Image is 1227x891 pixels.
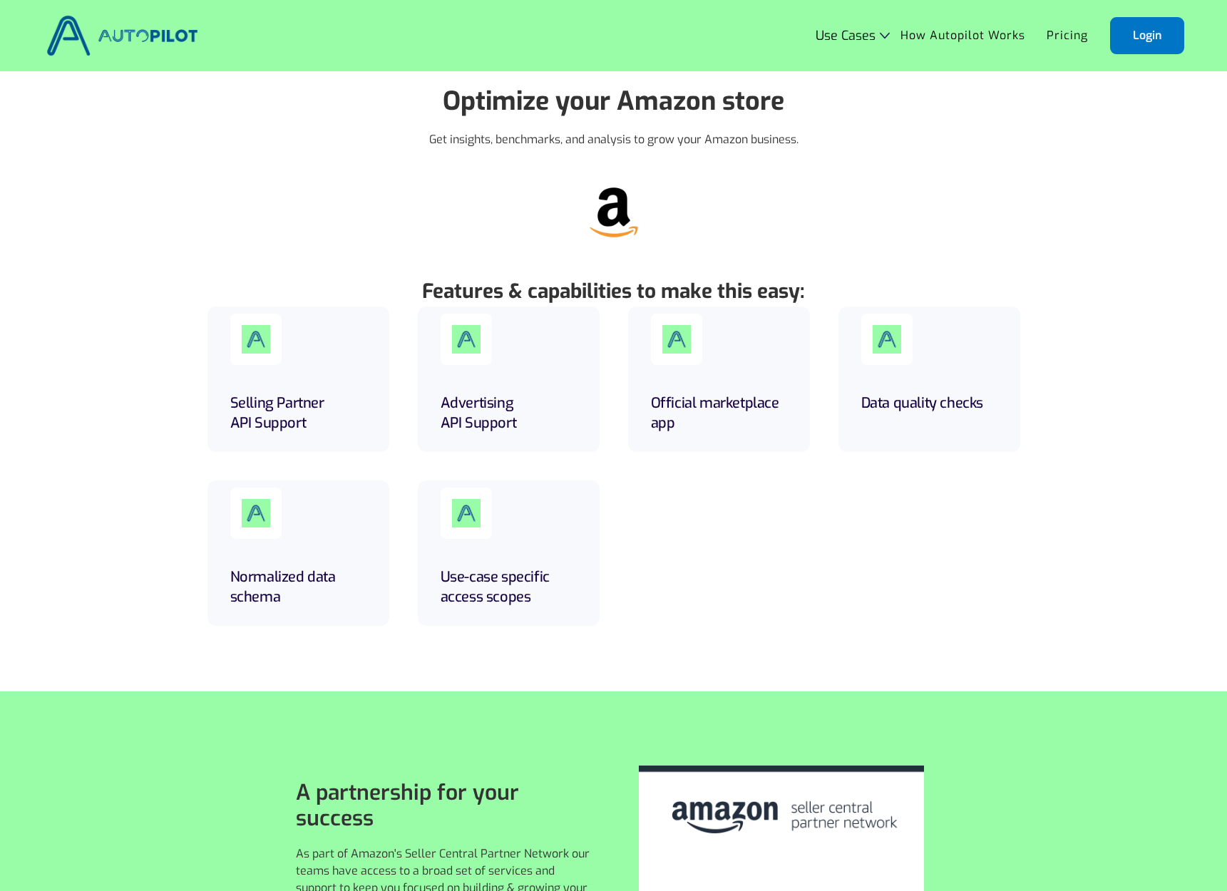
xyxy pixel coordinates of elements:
[422,278,805,304] strong: Features & capabilities to make this easy:
[890,22,1036,49] a: How Autopilot Works
[816,29,890,43] div: Use Cases
[230,567,366,607] h5: Normalized data schema
[651,393,787,433] h5: Official marketplace app
[861,393,997,413] h5: Data quality checks
[429,131,799,148] p: Get insights, benchmarks, and analysis to grow your Amazon business.
[441,567,577,607] h5: Use-case specific access scopes
[1036,22,1099,49] a: Pricing
[443,84,784,118] strong: Optimize your Amazon store
[816,29,876,43] div: Use Cases
[880,32,890,38] img: Icon Rounded Chevron Dark - BRIX Templates
[296,780,597,831] h1: A partnership for your success
[1110,17,1184,54] a: Login
[230,393,366,433] h6: Selling Partner API Support
[441,393,577,433] h5: Advertising API Support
